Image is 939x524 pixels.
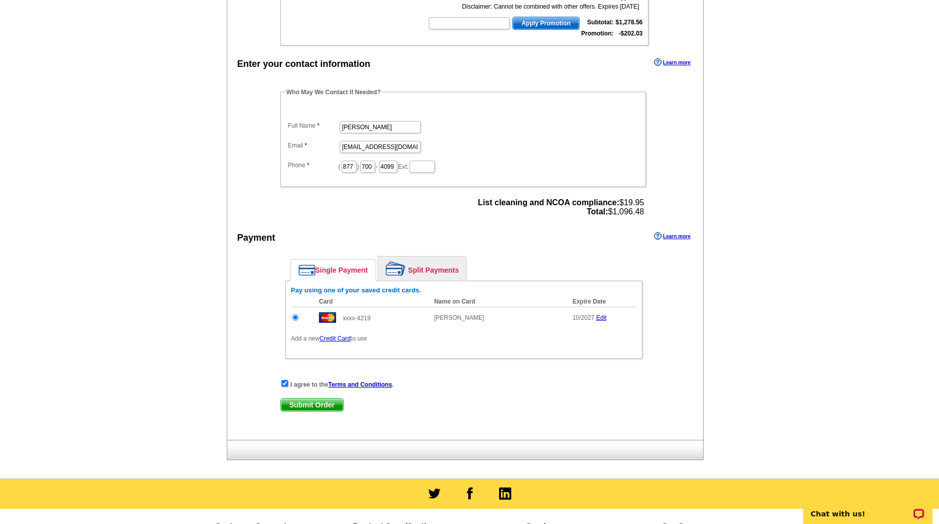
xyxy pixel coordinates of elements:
[573,314,594,321] span: 10/2027
[512,17,580,30] button: Apply Promotion
[581,30,614,37] strong: Promotion:
[567,296,637,307] th: Expire Date
[288,161,339,170] label: Phone
[329,381,392,388] a: Terms and Conditions
[434,314,484,321] span: [PERSON_NAME]
[587,207,608,216] strong: Total:
[237,231,275,245] div: Payment
[291,286,637,294] h6: Pay using one of your saved credit cards.
[596,314,607,321] a: Edit
[285,88,382,97] legend: Who May We Contact If Needed?
[291,334,637,343] p: Add a new to use
[285,158,641,174] dd: ( ) - Ext.
[619,30,642,37] strong: -$202.03
[429,296,567,307] th: Name on Card
[386,261,405,276] img: split-payment.png
[797,492,939,524] iframe: LiveChat chat widget
[478,198,644,216] span: $19.95 $1,096.48
[654,58,690,66] a: Learn more
[343,315,371,322] span: xxxx-4219
[291,381,394,388] strong: I agree to the .
[314,296,429,307] th: Card
[281,399,343,411] span: Submit Order
[616,19,642,26] strong: $1,278.56
[654,232,690,240] a: Learn more
[291,259,376,281] a: Single Payment
[299,265,315,276] img: single-payment.png
[513,17,579,29] span: Apply Promotion
[478,198,619,207] strong: List cleaning and NCOA compliance:
[237,57,371,71] div: Enter your contact information
[378,256,466,281] a: Split Payments
[288,141,339,150] label: Email
[587,19,614,26] strong: Subtotal:
[319,335,350,342] a: Credit Card
[288,121,339,130] label: Full Name
[319,312,336,323] img: mast.gif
